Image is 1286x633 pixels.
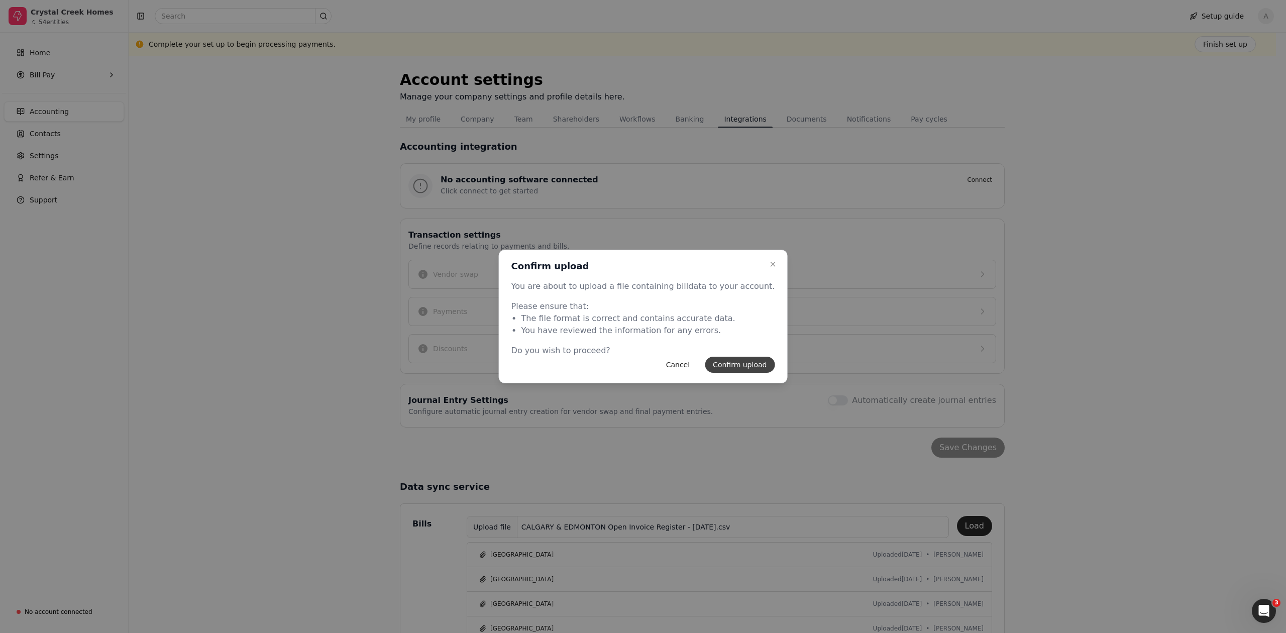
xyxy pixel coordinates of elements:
p: You are about to upload a file containing bill data to your account. [511,280,775,292]
iframe: Intercom live chat [1252,599,1276,623]
button: Cancel [658,357,698,373]
li: The file format is correct and contains accurate data. [521,312,775,325]
li: You have reviewed the information for any errors. [521,325,775,337]
h2: Confirm upload [511,260,589,272]
p: Do you wish to proceed? [511,345,775,357]
button: Confirm upload [705,357,775,373]
span: 3 [1272,599,1280,607]
p: Please ensure that: [511,300,775,312]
